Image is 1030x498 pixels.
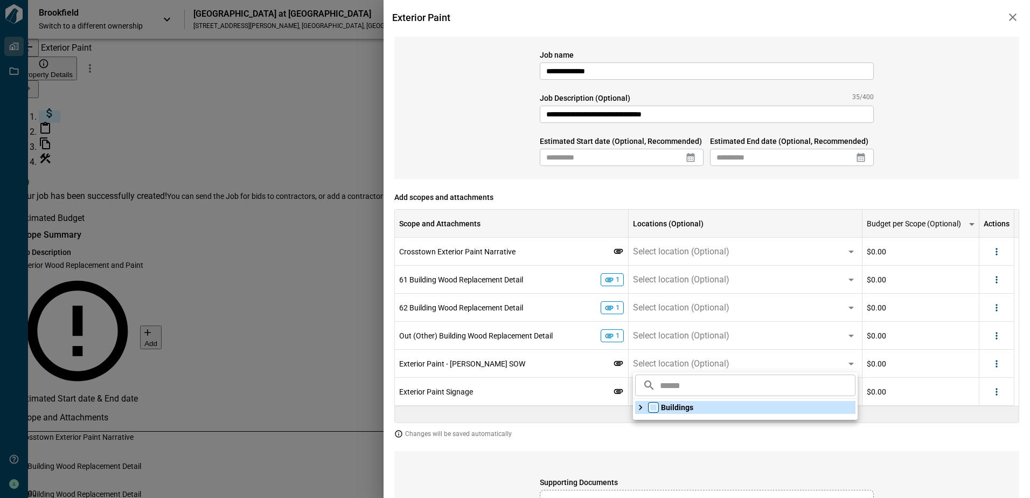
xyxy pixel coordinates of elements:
[989,244,1005,260] button: more
[612,332,623,339] span: 1
[961,213,983,235] button: more
[633,210,704,238] div: Locations (Optional)
[633,274,729,285] span: Select location (Optional)
[984,210,1010,238] div: Actions
[390,12,450,23] span: Exterior Paint
[399,303,523,312] span: 62 Building Wood Replacement Detail
[399,359,525,368] span: Exterior Paint - [PERSON_NAME] SOW
[399,210,481,238] div: Scope and Attachments
[867,246,886,257] span: $0.00
[710,136,874,147] span: Estimated End date (Optional, Recommended)
[399,388,473,396] span: Exterior Paint Signage
[399,247,516,256] span: Crosstown Exterior Paint Narrative
[633,358,729,369] span: Select location (Optional)
[852,93,874,103] span: 35/400
[867,218,961,229] span: Budget per Scope (Optional)
[399,331,553,340] span: Out (Other) Building Wood Replacement Detail
[979,210,1014,238] div: Actions
[989,272,1005,288] button: more
[395,210,629,238] div: Scope and Attachments
[989,356,1005,372] button: more
[399,275,523,284] span: 61 Building Wood Replacement Detail
[989,384,1005,400] button: more
[867,386,886,397] span: $0.00
[661,402,693,413] span: Buildings
[540,93,630,103] span: Job Description (Optional)
[867,274,886,285] span: $0.00
[540,136,704,147] span: Estimated Start date (Optional, Recommended)
[867,358,886,369] span: $0.00
[633,302,729,313] span: Select location (Optional)
[867,330,886,341] span: $0.00
[540,477,874,488] span: Supporting Documents
[612,276,623,283] span: 1
[405,430,512,438] span: Changes will be saved automatically
[989,328,1005,344] button: more
[989,300,1005,316] button: more
[540,50,874,60] span: Job name
[612,304,623,311] span: 1
[394,192,1019,203] span: Add scopes and attachments
[633,246,729,257] span: Select location (Optional)
[629,210,862,238] div: Locations (Optional)
[633,330,729,341] span: Select location (Optional)
[867,302,886,313] span: $0.00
